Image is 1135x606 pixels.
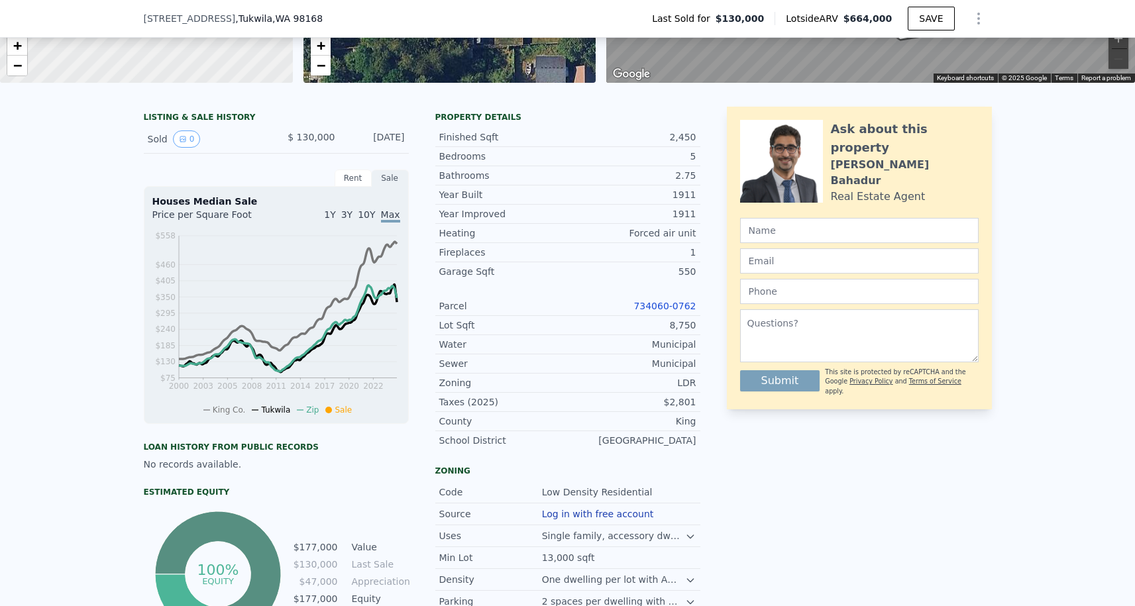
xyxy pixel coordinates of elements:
input: Name [740,218,979,243]
tspan: $350 [155,293,176,302]
td: $130,000 [293,557,339,572]
div: One dwelling per lot with ADU option [542,573,686,586]
div: Code [439,485,542,499]
div: [PERSON_NAME] Bahadur [831,157,979,189]
tspan: $405 [155,276,176,285]
td: $177,000 [293,540,339,554]
div: 2,450 [568,130,696,144]
div: 1911 [568,207,696,221]
div: Zoning [439,376,568,389]
a: Zoom in [311,36,331,56]
div: LISTING & SALE HISTORY [144,112,409,125]
div: Source [439,507,542,521]
button: Log in with free account [542,509,654,519]
tspan: 2014 [290,381,311,391]
tspan: 2022 [363,381,384,391]
div: Municipal [568,338,696,351]
div: Density [439,573,542,586]
div: Garage Sqft [439,265,568,278]
a: Open this area in Google Maps (opens a new window) [610,66,653,83]
td: $177,000 [293,591,339,606]
div: Min Lot [439,551,542,564]
a: Zoom out [311,56,331,76]
div: Loan history from public records [144,442,409,452]
span: − [13,57,22,74]
div: Rent [335,170,372,187]
tspan: 2005 [217,381,238,391]
div: 5 [568,150,696,163]
div: Parcel [439,299,568,313]
input: Phone [740,279,979,304]
div: Bathrooms [439,169,568,182]
span: $664,000 [843,13,892,24]
span: Tukwila [261,405,290,415]
div: No records available. [144,458,409,471]
button: Show Options [965,5,992,32]
div: 13,000 sqft [542,551,598,564]
tspan: $185 [155,341,176,350]
td: Appreciation [349,574,409,589]
tspan: 2000 [168,381,189,391]
img: Google [610,66,653,83]
div: Finished Sqft [439,130,568,144]
div: Municipal [568,357,696,370]
tspan: $240 [155,325,176,334]
div: Year Improved [439,207,568,221]
div: School District [439,434,568,447]
span: 1Y [324,209,335,220]
span: King Co. [213,405,246,415]
div: Property details [435,112,700,123]
div: 8,750 [568,319,696,332]
div: Low Density Residential [542,485,655,499]
td: Equity [349,591,409,606]
div: Sewer [439,357,568,370]
button: View historical data [173,130,201,148]
div: King [568,415,696,428]
div: Ask about this property [831,120,979,157]
tspan: 2017 [314,381,335,391]
div: Price per Square Foot [152,208,276,229]
button: Zoom out [1108,49,1128,69]
span: + [13,37,22,54]
button: Keyboard shortcuts [937,74,994,83]
a: Privacy Policy [849,378,892,385]
div: Uses [439,529,542,542]
a: Zoom in [7,36,27,56]
span: Last Sold for [652,12,716,25]
div: $2,801 [568,395,696,409]
button: Zoom in [1108,28,1128,48]
a: Report a problem [1081,74,1131,81]
tspan: equity [202,576,234,585]
span: $ 130,000 [288,132,335,142]
div: 1 [568,246,696,259]
span: Sale [335,405,352,415]
tspan: $130 [155,357,176,366]
a: Zoom out [7,56,27,76]
div: Sold [148,130,266,148]
td: $47,000 [293,574,339,589]
div: Single family, accessory dwelling units, home occupations. [542,529,686,542]
div: [DATE] [346,130,405,148]
span: , Tukwila [235,12,323,25]
span: Zip [306,405,319,415]
span: 3Y [341,209,352,220]
tspan: $460 [155,260,176,270]
input: Email [740,248,979,274]
div: [GEOGRAPHIC_DATA] [568,434,696,447]
tspan: $295 [155,309,176,318]
div: Zoning [435,466,700,476]
div: This site is protected by reCAPTCHA and the Google and apply. [825,368,978,396]
span: + [316,37,325,54]
div: Forced air unit [568,227,696,240]
button: Submit [740,370,820,391]
td: Value [349,540,409,554]
span: , WA 98168 [272,13,323,24]
span: © 2025 Google [1002,74,1047,81]
span: Lotside ARV [786,12,843,25]
tspan: 2020 [339,381,359,391]
tspan: 2008 [241,381,262,391]
span: 10Y [358,209,375,220]
a: Terms (opens in new tab) [1055,74,1073,81]
div: 550 [568,265,696,278]
div: Lot Sqft [439,319,568,332]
